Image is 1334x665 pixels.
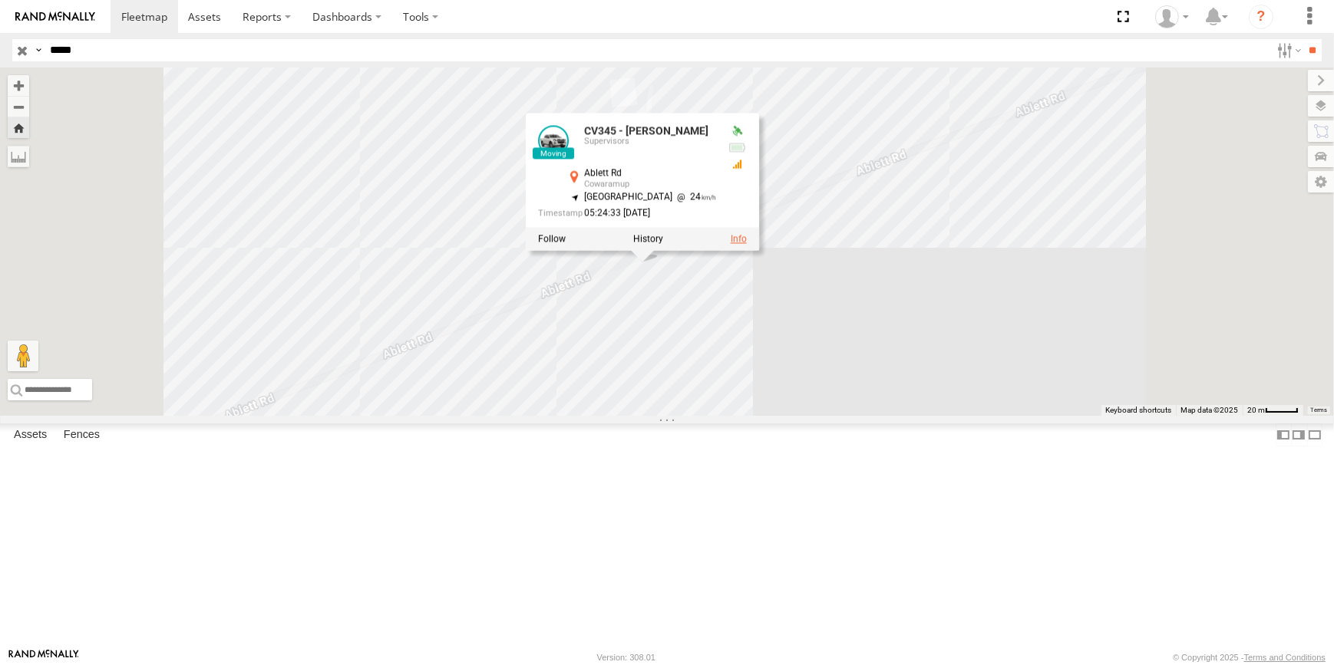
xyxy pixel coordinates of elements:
span: Map data ©2025 [1180,406,1238,414]
label: Realtime tracking of Asset [538,234,566,245]
div: © Copyright 2025 - [1173,653,1326,662]
button: Zoom out [8,96,29,117]
label: Dock Summary Table to the Left [1276,423,1291,446]
label: Measure [8,146,29,167]
a: View Asset Details [731,234,747,245]
label: View Asset History [633,234,663,245]
button: Drag Pegman onto the map to open Street View [8,341,38,371]
div: Supervisors [584,137,716,146]
img: rand-logo.svg [15,12,95,22]
label: Dock Summary Table to the Right [1291,423,1306,446]
div: GSM Signal = 2 [728,158,747,170]
div: Ablett Rd [584,168,716,178]
span: 20 m [1247,406,1265,414]
div: Valid GPS Fix [728,125,747,137]
a: Terms (opens in new tab) [1311,407,1327,413]
label: Search Query [32,39,45,61]
label: Map Settings [1308,171,1334,193]
div: Date/time of location update [538,209,716,219]
a: CV345 - [PERSON_NAME] [584,124,708,137]
label: Hide Summary Table [1307,423,1322,446]
button: Map Scale: 20 m per 40 pixels [1243,405,1303,416]
div: Jaydon Walker [1150,5,1194,28]
a: Visit our Website [8,650,79,665]
label: Assets [6,424,54,446]
label: Search Filter Options [1271,39,1304,61]
label: Fences [56,424,107,446]
a: Terms and Conditions [1244,653,1326,662]
button: Zoom in [8,75,29,96]
div: No battery health information received from this device. [728,142,747,154]
i: ? [1249,5,1273,29]
div: Version: 308.01 [597,653,655,662]
span: [GEOGRAPHIC_DATA] [584,191,672,202]
span: 24 [672,191,716,202]
div: Cowaramup [584,179,716,189]
a: View Asset Details [538,125,569,156]
button: Keyboard shortcuts [1105,405,1171,416]
button: Zoom Home [8,117,29,138]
